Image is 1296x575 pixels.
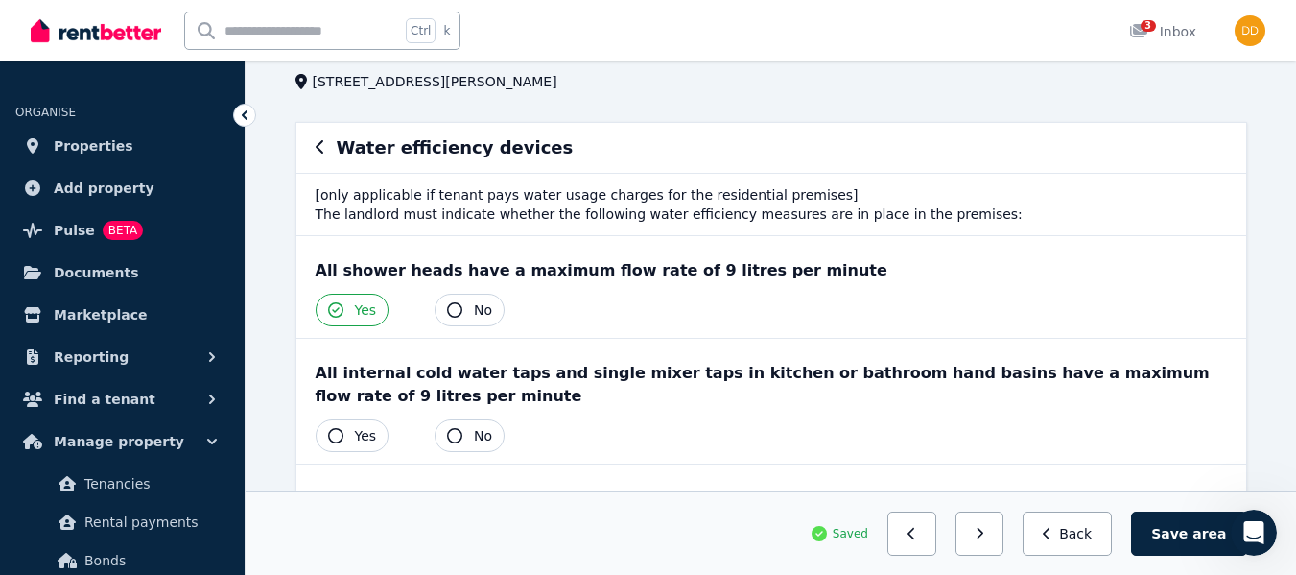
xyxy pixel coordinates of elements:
[28,126,51,149] img: Rochelle avatar
[1129,22,1196,41] div: Inbox
[22,195,60,233] img: Profile image for The RentBetter Team
[15,422,229,461] button: Manage property
[44,446,83,460] span: Home
[54,430,184,453] span: Manage property
[15,338,229,376] button: Reporting
[140,285,194,305] div: • [DATE]
[474,300,492,320] span: No
[15,211,229,250] a: PulseBETA
[1192,524,1226,543] span: area
[54,303,147,326] span: Marketplace
[128,398,255,475] button: Messages
[355,426,377,445] span: Yes
[1141,20,1156,32] span: 3
[19,283,42,306] img: Jodie avatar
[316,362,1227,408] div: All internal cold water taps and single mixer taps in kitchen or bathroom hand basins have a maxi...
[316,294,389,326] button: Yes
[214,214,268,234] div: • [DATE]
[15,127,229,165] a: Properties
[15,253,229,292] a: Documents
[1231,510,1277,556] iframe: Intercom live chat
[88,340,295,378] button: Send us a message
[54,346,129,369] span: Reporting
[435,419,505,452] button: No
[154,446,228,460] span: Messages
[316,419,389,452] button: Yes
[833,526,868,541] span: Saved
[23,465,222,503] a: Tenancies
[63,143,136,163] div: RentBetter
[84,549,214,572] span: Bonds
[15,169,229,207] a: Add property
[316,185,1227,204] p: [only applicable if tenant pays water usage charges for the residential premises]
[15,380,229,419] button: Find a tenant
[54,261,139,284] span: Documents
[15,106,76,119] span: ORGANISE
[443,23,450,38] span: k
[474,426,492,445] span: No
[35,141,59,164] img: Jeremy avatar
[22,53,60,91] img: Profile image for Jeremy
[140,143,194,163] div: • [DATE]
[54,134,133,157] span: Properties
[28,268,51,291] img: Rochelle avatar
[435,294,505,326] button: No
[1023,512,1112,556] button: Back
[183,72,237,92] div: • [DATE]
[316,488,1227,511] div: No leaking taps on residential premises
[355,300,377,320] span: Yes
[84,511,214,534] span: Rental payments
[337,8,371,42] div: Close
[103,221,143,240] span: BETA
[15,296,229,334] a: Marketplace
[1131,512,1246,556] button: Save area
[316,259,1227,282] div: All shower heads have a maximum flow rate of 9 litres per minute
[54,219,95,242] span: Pulse
[31,16,161,45] img: RentBetter
[313,72,557,91] span: [STREET_ADDRESS][PERSON_NAME]
[68,214,210,234] div: The RentBetter Team
[406,18,436,43] span: Ctrl
[63,285,136,305] div: RentBetter
[54,177,154,200] span: Add property
[23,503,222,541] a: Rental payments
[68,72,179,92] div: [PERSON_NAME]
[304,446,335,460] span: Help
[54,388,155,411] span: Find a tenant
[316,204,1227,224] p: The landlord must indicate whether the following water efficiency measures are in place in the pr...
[68,196,224,211] span: Rate your conversation
[63,125,1147,140] span: Hey there 👋 Welcome to RentBetter! On RentBetter, taking control and managing your property is ea...
[19,141,42,164] img: Jodie avatar
[84,472,214,495] span: Tenancies
[337,134,574,161] h6: Water efficiency devices
[1235,15,1265,46] img: Dean Devere
[142,9,246,41] h1: Messages
[256,398,384,475] button: Help
[63,267,1147,282] span: Hey there 👋 Welcome to RentBetter! On RentBetter, taking control and managing your property is ea...
[35,283,59,306] img: Jeremy avatar
[68,54,224,69] span: Rate your conversation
